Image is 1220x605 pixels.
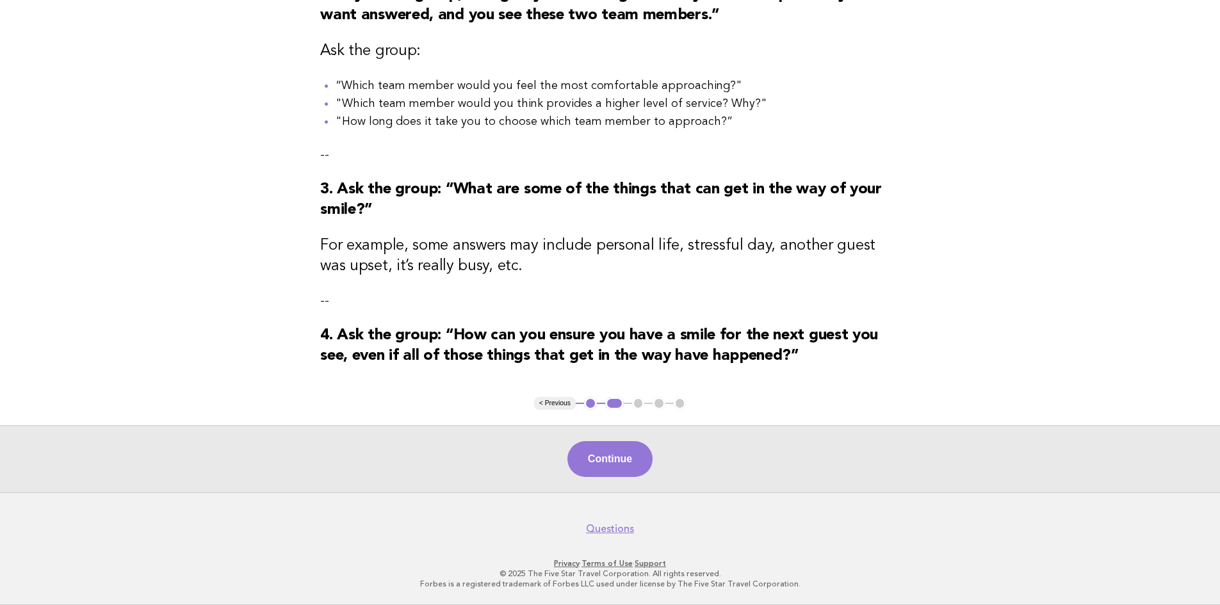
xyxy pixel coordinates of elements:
[336,95,900,113] li: "Which team member would you think provides a higher level of service? Why?"
[582,559,633,568] a: Terms of Use
[605,397,624,410] button: 2
[320,236,900,277] h3: For example, some answers may include personal life, stressful day, another guest was upset, it’s...
[218,579,1002,589] p: Forbes is a registered trademark of Forbes LLC used under license by The Five Star Travel Corpora...
[320,41,900,61] h3: Ask the group:
[320,328,878,364] strong: 4. Ask the group: “How can you ensure you have a smile for the next guest you see, even if all of...
[336,113,900,131] li: "How long does it take you to choose which team member to approach?”
[554,559,580,568] a: Privacy
[320,292,900,310] p: --
[567,441,653,477] button: Continue
[218,569,1002,579] p: © 2025 The Five Star Travel Corporation. All rights reserved.
[586,522,634,535] a: Questions
[320,182,882,218] strong: 3. Ask the group: “What are some of the things that can get in the way of your smile?”
[218,558,1002,569] p: · ·
[584,397,597,410] button: 1
[320,146,900,164] p: --
[635,559,666,568] a: Support
[534,397,576,410] button: < Previous
[336,77,900,95] li: “Which team member would you feel the most comfortable approaching?"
